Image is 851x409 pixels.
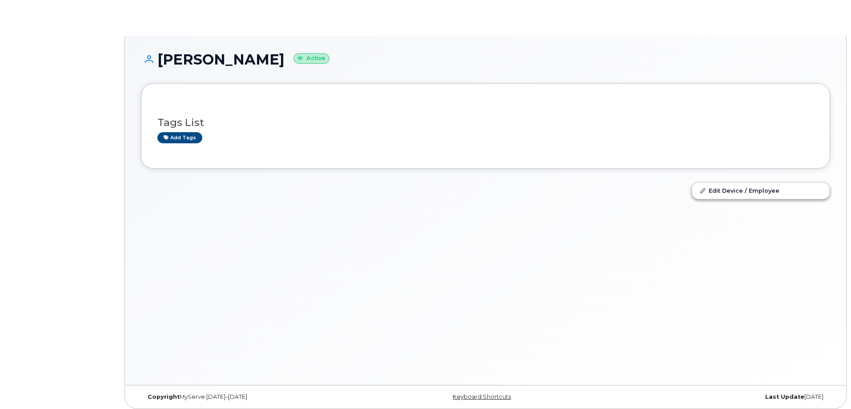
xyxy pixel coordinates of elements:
[141,393,371,401] div: MyServe [DATE]–[DATE]
[157,117,814,128] h3: Tags List
[692,182,830,198] a: Edit Device / Employee
[141,52,830,67] h1: [PERSON_NAME]
[765,393,804,400] strong: Last Update
[148,393,180,400] strong: Copyright
[157,132,202,143] a: Add tags
[600,393,830,401] div: [DATE]
[453,393,511,400] a: Keyboard Shortcuts
[293,53,329,64] small: Active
